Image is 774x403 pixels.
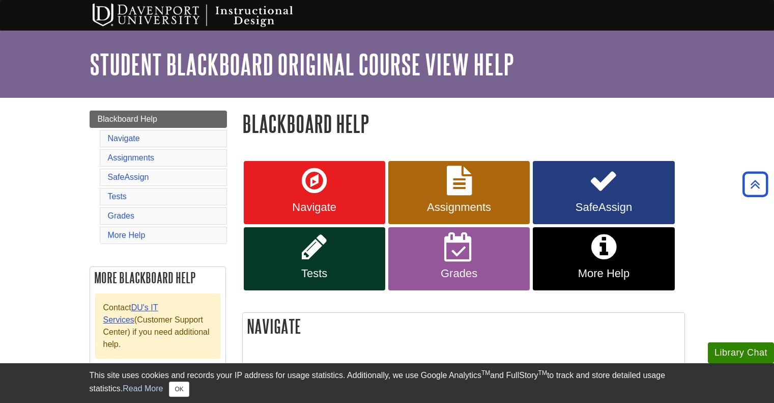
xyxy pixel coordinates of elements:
[90,111,227,128] a: Blackboard Help
[396,201,522,214] span: Assignments
[90,48,514,80] a: Student Blackboard Original Course View Help
[98,115,157,123] span: Blackboard Help
[108,134,140,143] a: Navigate
[388,161,530,224] a: Assignments
[108,173,149,181] a: SafeAssign
[533,227,674,290] a: More Help
[244,227,385,290] a: Tests
[108,231,146,239] a: More Help
[481,369,490,377] sup: TM
[95,293,220,359] div: Contact (Customer Support Center) if you need additional help.
[242,111,685,137] h1: Blackboard Help
[708,342,774,363] button: Library Chat
[243,313,684,340] h2: Navigate
[123,384,163,393] a: Read More
[540,201,667,214] span: SafeAssign
[90,111,227,380] div: Guide Page Menu
[108,192,127,201] a: Tests
[90,267,225,288] h2: More Blackboard Help
[251,201,378,214] span: Navigate
[388,227,530,290] a: Grades
[108,153,155,162] a: Assignments
[540,267,667,280] span: More Help
[251,267,378,280] span: Tests
[739,177,771,191] a: Back to Top
[90,369,685,397] div: This site uses cookies and records your IP address for usage statistics. Additionally, we use Goo...
[396,267,522,280] span: Grades
[84,3,329,28] img: Davenport University Instructional Design
[169,382,189,397] button: Close
[538,369,547,377] sup: TM
[108,211,134,220] a: Grades
[244,161,385,224] a: Navigate
[533,161,674,224] a: SafeAssign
